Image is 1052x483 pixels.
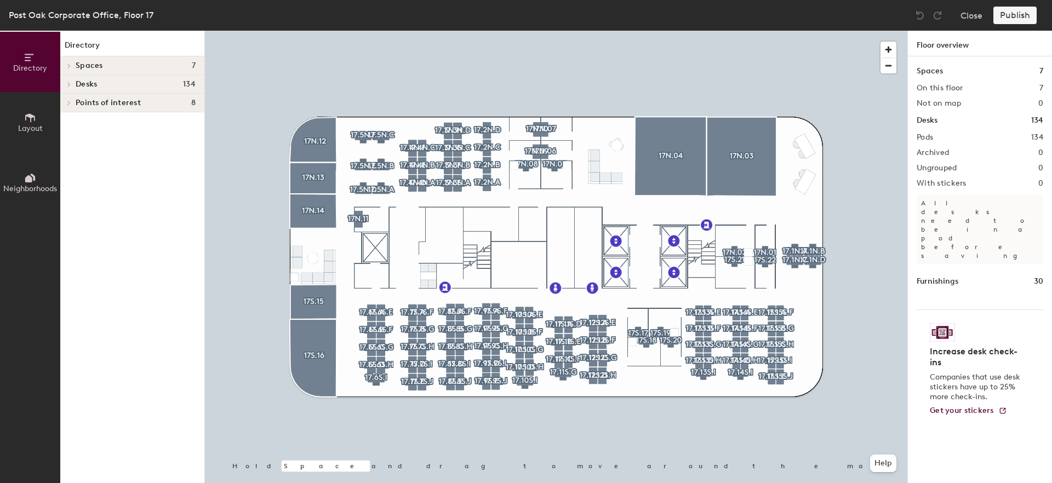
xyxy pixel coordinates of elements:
p: Companies that use desk stickers have up to 25% more check-ins. [930,372,1024,402]
h1: 134 [1031,114,1043,127]
button: Close [960,7,982,24]
button: Help [870,455,896,472]
p: All desks need to be in a pod before saving [917,194,1043,264]
h1: Furnishings [917,275,958,287]
h2: 134 [1031,133,1043,142]
h2: Archived [917,148,949,157]
img: Redo [932,10,943,21]
h1: Directory [60,39,204,56]
span: Points of interest [76,99,141,107]
span: 7 [192,61,196,70]
h1: 30 [1034,275,1043,287]
span: Get your stickers [930,406,994,415]
h2: 0 [1038,164,1043,173]
h2: 7 [1039,84,1043,93]
span: 134 [183,80,196,89]
h2: Pods [917,133,933,142]
span: 8 [191,99,196,107]
h2: With stickers [917,179,967,188]
h1: Desks [917,114,937,127]
h2: 0 [1038,99,1043,108]
h2: On this floor [917,84,963,93]
h1: Floor overview [908,31,1052,56]
span: Layout [18,124,43,133]
span: Desks [76,80,97,89]
a: Get your stickers [930,406,1007,416]
div: Post Oak Corporate Office, Floor 17 [9,8,153,22]
img: Undo [914,10,925,21]
h2: Not on map [917,99,961,108]
span: Directory [13,64,47,73]
img: Sticker logo [930,323,955,342]
h4: Increase desk check-ins [930,346,1024,368]
span: Spaces [76,61,103,70]
h1: 7 [1039,65,1043,77]
h1: Spaces [917,65,943,77]
span: Neighborhoods [3,184,57,193]
h2: 0 [1038,148,1043,157]
h2: 0 [1038,179,1043,188]
h2: Ungrouped [917,164,957,173]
